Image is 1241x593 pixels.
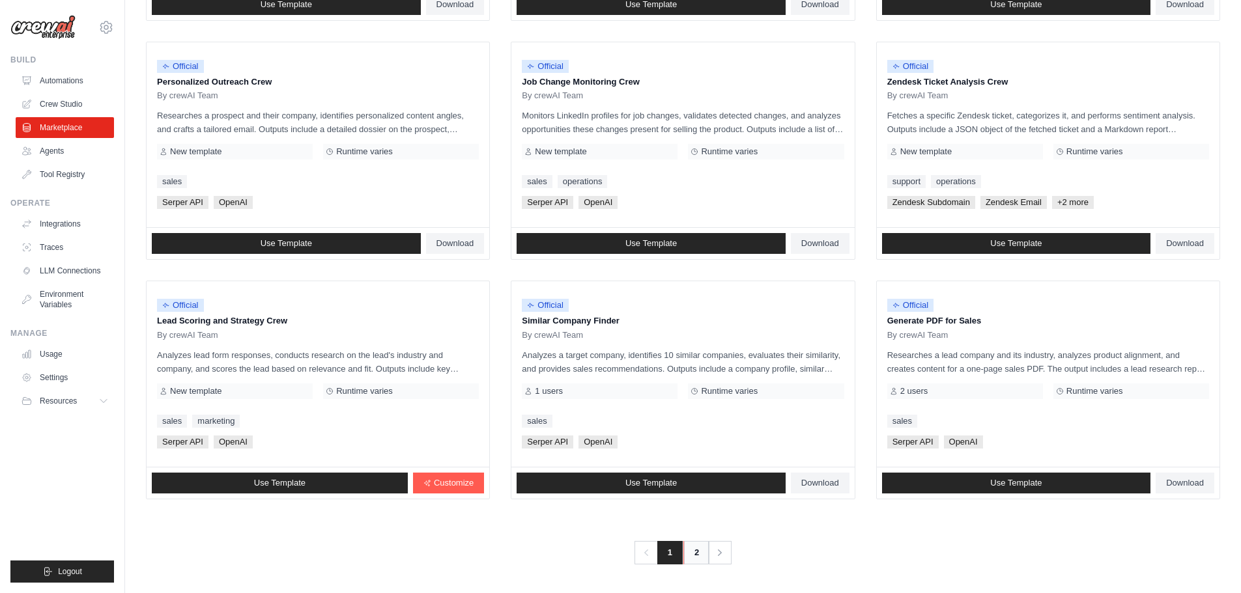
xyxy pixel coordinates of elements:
[657,541,683,564] span: 1
[1166,478,1204,488] span: Download
[157,330,218,340] span: By crewAI Team
[931,175,981,188] a: operations
[887,314,1209,327] p: Generate PDF for Sales
[157,60,204,73] span: Official
[16,367,114,388] a: Settings
[16,260,114,281] a: LLM Connections
[261,238,312,249] span: Use Template
[16,117,114,138] a: Marketplace
[16,237,114,258] a: Traces
[558,175,608,188] a: operations
[10,560,114,583] button: Logout
[522,175,552,188] a: sales
[157,299,204,312] span: Official
[900,386,928,396] span: 2 users
[157,314,479,327] p: Lead Scoring and Strategy Crew
[436,238,474,249] span: Download
[701,386,758,396] span: Runtime varies
[578,435,618,448] span: OpenAI
[887,348,1209,376] p: Researches a lead company and its industry, analyzes product alignment, and creates content for a...
[701,146,758,157] span: Runtime varies
[1066,146,1123,157] span: Runtime varies
[522,299,569,312] span: Official
[157,76,479,89] p: Personalized Outreach Crew
[522,348,844,376] p: Analyzes a target company, identifies 10 similar companies, evaluates their similarity, and provi...
[336,386,393,396] span: Runtime varies
[214,435,253,448] span: OpenAI
[192,415,240,428] a: marketing
[944,435,983,448] span: OpenAI
[882,473,1151,493] a: Use Template
[157,175,187,188] a: sales
[434,478,474,488] span: Customize
[10,15,76,40] img: Logo
[16,391,114,411] button: Resources
[522,109,844,136] p: Monitors LinkedIn profiles for job changes, validates detected changes, and analyzes opportunitie...
[635,541,732,564] nav: Pagination
[1066,386,1123,396] span: Runtime varies
[522,314,844,327] p: Similar Company Finder
[791,233,849,254] a: Download
[522,76,844,89] p: Job Change Monitoring Crew
[152,233,421,254] a: Use Template
[900,146,952,157] span: New template
[157,196,208,209] span: Serper API
[16,70,114,91] a: Automations
[157,348,479,376] p: Analyzes lead form responses, conducts research on the lead's industry and company, and scores th...
[990,478,1042,488] span: Use Template
[887,109,1209,136] p: Fetches a specific Zendesk ticket, categorizes it, and performs sentiment analysis. Outputs inclu...
[1052,196,1094,209] span: +2 more
[887,60,934,73] span: Official
[887,76,1209,89] p: Zendesk Ticket Analysis Crew
[170,146,221,157] span: New template
[157,435,208,448] span: Serper API
[40,396,77,406] span: Resources
[10,198,114,208] div: Operate
[625,478,677,488] span: Use Template
[16,94,114,115] a: Crew Studio
[535,386,563,396] span: 1 users
[214,196,253,209] span: OpenAI
[887,196,975,209] span: Zendesk Subdomain
[58,566,82,577] span: Logout
[990,238,1042,249] span: Use Template
[16,214,114,234] a: Integrations
[887,175,926,188] a: support
[517,233,786,254] a: Use Template
[578,196,618,209] span: OpenAI
[801,478,839,488] span: Download
[1156,473,1214,493] a: Download
[625,238,677,249] span: Use Template
[882,233,1151,254] a: Use Template
[157,109,479,136] p: Researches a prospect and their company, identifies personalized content angles, and crafts a tai...
[535,146,586,157] span: New template
[887,435,939,448] span: Serper API
[10,328,114,338] div: Manage
[16,344,114,365] a: Usage
[16,284,114,315] a: Environment Variables
[16,141,114,161] a: Agents
[980,196,1047,209] span: Zendesk Email
[1156,233,1214,254] a: Download
[522,196,573,209] span: Serper API
[426,233,485,254] a: Download
[522,415,552,428] a: sales
[10,55,114,65] div: Build
[887,330,949,340] span: By crewAI Team
[887,90,949,101] span: By crewAI Team
[522,60,569,73] span: Official
[336,146,393,157] span: Runtime varies
[522,435,573,448] span: Serper API
[16,164,114,185] a: Tool Registry
[517,473,786,493] a: Use Template
[170,386,221,396] span: New template
[413,473,484,493] a: Customize
[157,90,218,101] span: By crewAI Team
[1166,238,1204,249] span: Download
[801,238,839,249] span: Download
[254,478,306,488] span: Use Template
[887,299,934,312] span: Official
[157,415,187,428] a: sales
[522,90,583,101] span: By crewAI Team
[152,473,408,493] a: Use Template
